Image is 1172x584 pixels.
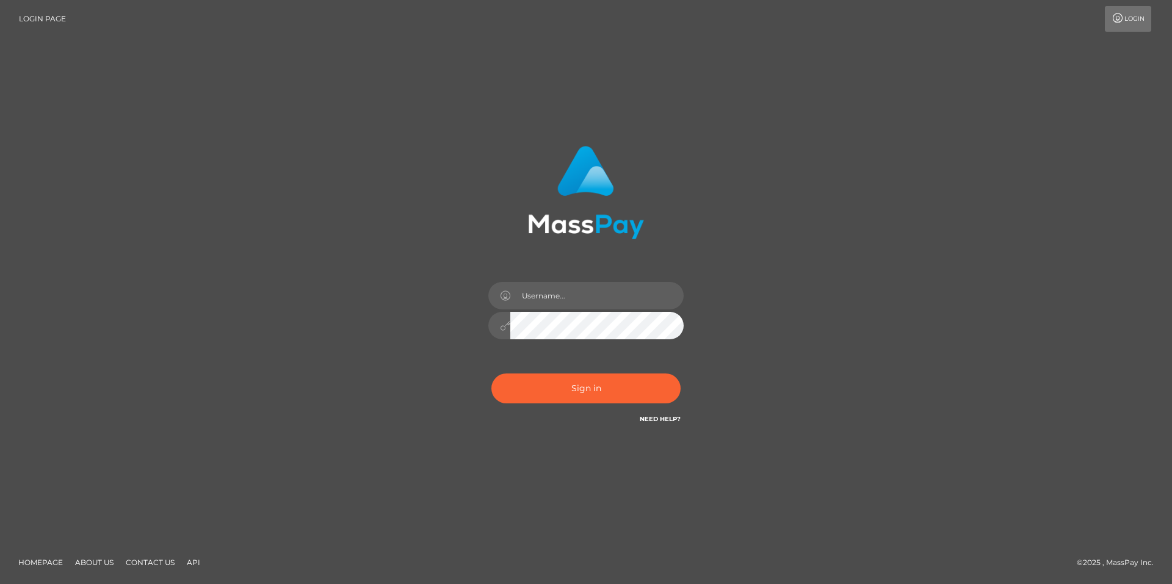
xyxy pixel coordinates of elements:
a: About Us [70,553,118,572]
a: API [182,553,205,572]
a: Login Page [19,6,66,32]
div: © 2025 , MassPay Inc. [1077,556,1163,569]
a: Login [1105,6,1151,32]
a: Need Help? [640,415,681,423]
img: MassPay Login [528,146,644,239]
a: Contact Us [121,553,179,572]
input: Username... [510,282,684,309]
button: Sign in [491,373,681,403]
a: Homepage [13,553,68,572]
